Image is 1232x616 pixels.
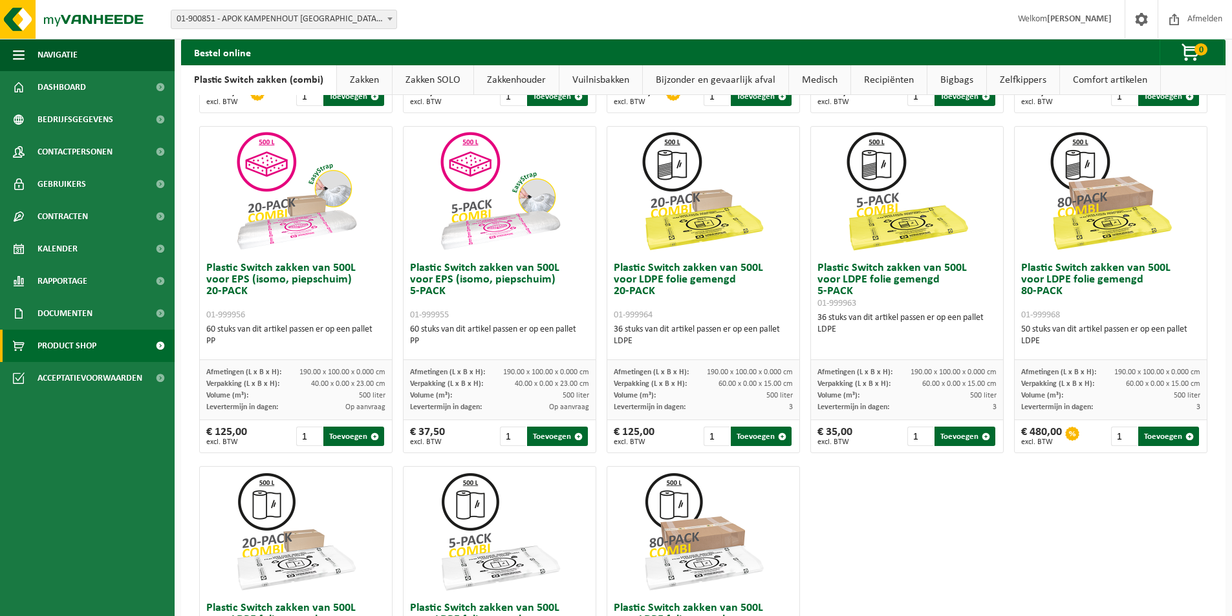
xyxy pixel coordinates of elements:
span: excl. BTW [206,98,247,106]
span: 500 liter [359,392,385,399]
div: 60 stuks van dit artikel passen er op een pallet [410,324,589,347]
img: 01-999970 [639,467,768,596]
a: Zakkenhouder [474,65,559,95]
div: € 70,00 [410,87,445,106]
button: Toevoegen [731,427,792,446]
span: Volume (m³): [206,392,248,399]
div: PP [206,335,385,347]
a: Bijzonder en gevaarlijk afval [643,65,788,95]
button: Toevoegen [935,427,995,446]
span: 190.00 x 100.00 x 0.000 cm [911,368,997,376]
div: € 210,00 [817,87,858,106]
div: 36 stuks van dit artikel passen er op een pallet [614,324,793,347]
span: Verpakking (L x B x H): [614,380,687,388]
button: Toevoegen [935,87,995,106]
span: excl. BTW [410,438,445,446]
span: Contactpersonen [38,136,113,168]
img: 01-999960 [435,467,565,596]
span: Volume (m³): [817,392,859,399]
input: 1 [500,427,526,446]
span: 01-999968 [1021,310,1060,320]
img: 01-999955 [435,127,565,256]
span: Dashboard [38,71,86,103]
a: Zelfkippers [987,65,1059,95]
div: 50 stuks van dit artikel passen er op een pallet [1021,324,1200,347]
span: 40.00 x 0.00 x 23.00 cm [515,380,589,388]
button: Toevoegen [527,427,588,446]
div: € 125,00 [614,427,654,446]
span: 01-999955 [410,310,449,320]
h3: Plastic Switch zakken van 500L voor LDPE folie gemengd 20-PACK [614,262,793,321]
input: 1 [907,427,934,446]
div: € 1 000,00 [614,87,663,106]
a: Plastic Switch zakken (combi) [181,65,336,95]
button: 0 [1160,39,1224,65]
span: excl. BTW [1021,98,1056,106]
div: LDPE [817,324,997,335]
span: Levertermijn in dagen: [614,403,686,411]
a: Recipiënten [851,65,927,95]
span: Kalender [38,233,78,265]
div: € 35,00 [817,427,852,446]
span: Afmetingen (L x B x H): [410,368,485,376]
span: Volume (m³): [1021,392,1063,399]
span: 01-999956 [206,310,245,320]
span: Levertermijn in dagen: [817,403,889,411]
span: 500 liter [563,392,589,399]
span: Verpakking (L x B x H): [206,380,279,388]
span: Afmetingen (L x B x H): [206,368,281,376]
input: 1 [907,87,934,106]
span: Levertermijn in dagen: [410,403,482,411]
input: 1 [1111,87,1138,106]
h3: Plastic Switch zakken van 500L voor EPS (isomo, piepschuim) 5-PACK [410,262,589,321]
h3: Plastic Switch zakken van 500L voor EPS (isomo, piepschuim) 20-PACK [206,262,385,321]
div: 60 stuks van dit artikel passen er op een pallet [206,324,385,347]
span: Rapportage [38,265,87,297]
span: 190.00 x 100.00 x 0.000 cm [299,368,385,376]
span: Verpakking (L x B x H): [1021,380,1094,388]
span: Volume (m³): [410,392,452,399]
input: 1 [500,87,526,106]
span: 60.00 x 0.00 x 15.00 cm [719,380,793,388]
span: Contracten [38,200,88,233]
a: Zakken [337,65,392,95]
span: 3 [993,403,997,411]
div: € 37,50 [410,427,445,446]
span: Acceptatievoorwaarden [38,362,142,394]
span: excl. BTW [206,438,247,446]
div: € 240,00 [206,87,247,106]
img: 01-999968 [1046,127,1176,256]
span: Afmetingen (L x B x H): [614,368,689,376]
button: Toevoegen [527,87,588,106]
span: excl. BTW [817,98,858,106]
span: Afmetingen (L x B x H): [1021,368,1096,376]
div: LDPE [614,335,793,347]
strong: [PERSON_NAME] [1047,14,1112,24]
span: excl. BTW [410,98,445,106]
button: Toevoegen [323,427,384,446]
h2: Bestel online [181,39,264,65]
input: 1 [704,427,730,446]
button: Toevoegen [1138,87,1199,106]
input: 1 [1111,427,1138,446]
span: Navigatie [38,39,78,71]
span: Documenten [38,297,92,330]
span: 500 liter [970,392,997,399]
div: € 62,50 [1021,87,1056,106]
span: Verpakking (L x B x H): [817,380,891,388]
input: 1 [296,87,323,106]
span: excl. BTW [817,438,852,446]
span: excl. BTW [1021,438,1062,446]
div: € 480,00 [1021,427,1062,446]
div: PP [410,335,589,347]
button: Toevoegen [323,87,384,106]
span: 01-900851 - APOK KAMPENHOUT NV - KAMPENHOUT [171,10,396,28]
span: excl. BTW [614,438,654,446]
a: Vuilnisbakken [559,65,642,95]
span: Levertermijn in dagen: [206,403,278,411]
span: Verpakking (L x B x H): [410,380,483,388]
div: LDPE [1021,335,1200,347]
span: Op aanvraag [549,403,589,411]
span: 3 [789,403,793,411]
img: 01-999964 [639,127,768,256]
